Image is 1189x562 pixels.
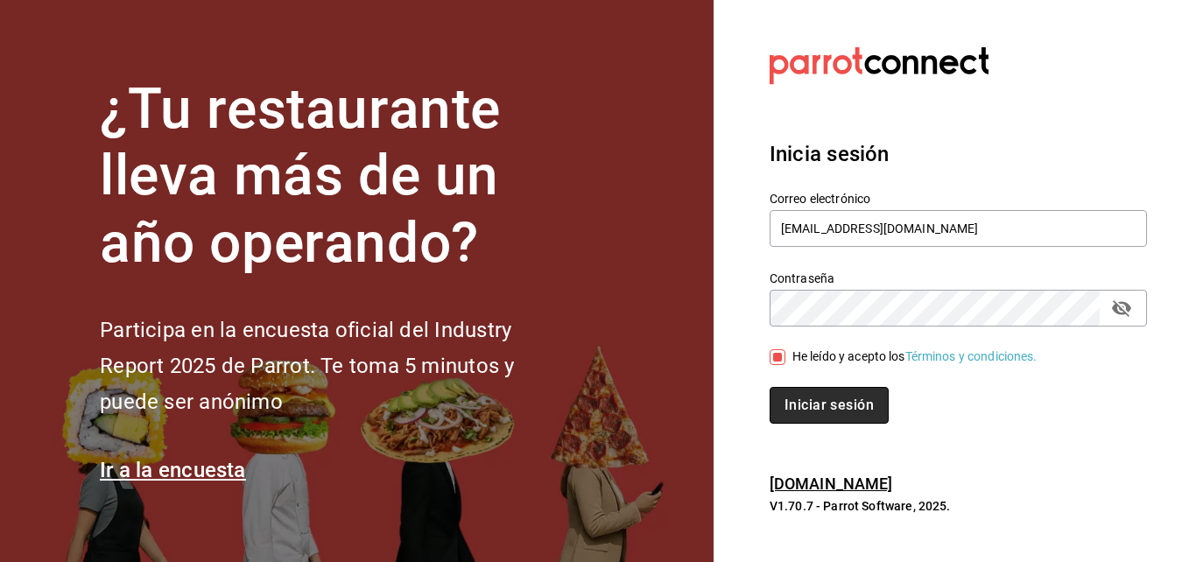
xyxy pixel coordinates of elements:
a: Ir a la encuesta [100,458,246,482]
label: Correo electrónico [770,192,1147,204]
h2: Participa en la encuesta oficial del Industry Report 2025 de Parrot. Te toma 5 minutos y puede se... [100,313,573,419]
button: Iniciar sesión [770,387,889,424]
label: Contraseña [770,271,1147,284]
div: He leído y acepto los [792,348,1038,366]
p: V1.70.7 - Parrot Software, 2025. [770,497,1147,515]
h1: ¿Tu restaurante lleva más de un año operando? [100,76,573,277]
a: [DOMAIN_NAME] [770,474,893,493]
button: passwordField [1107,293,1136,323]
a: Términos y condiciones. [905,349,1038,363]
input: Ingresa tu correo electrónico [770,210,1147,247]
h3: Inicia sesión [770,138,1147,170]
